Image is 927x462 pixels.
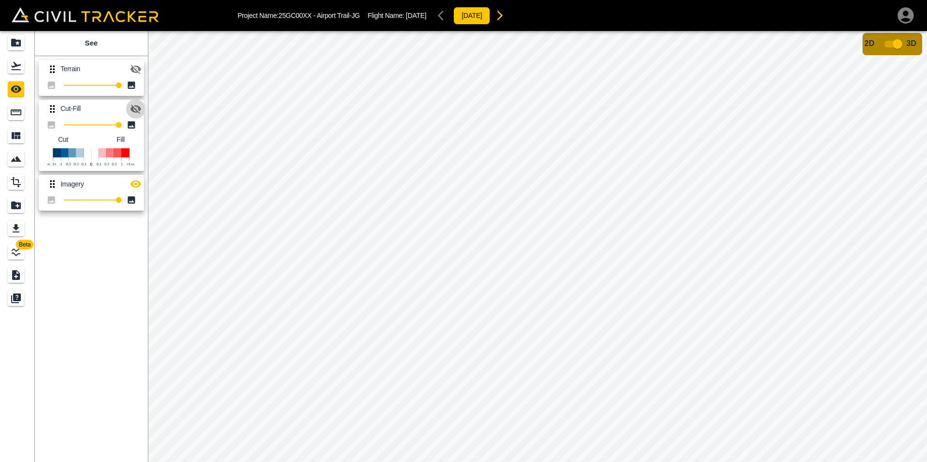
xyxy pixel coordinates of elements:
span: 3D [907,39,916,47]
span: 2D [864,39,874,47]
span: [DATE] [406,12,426,19]
img: Civil Tracker [12,7,159,22]
p: Flight Name: [368,12,426,19]
p: Project Name: 25GC00XX - Airport Trail-JG [238,12,360,19]
button: [DATE] [453,7,490,25]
